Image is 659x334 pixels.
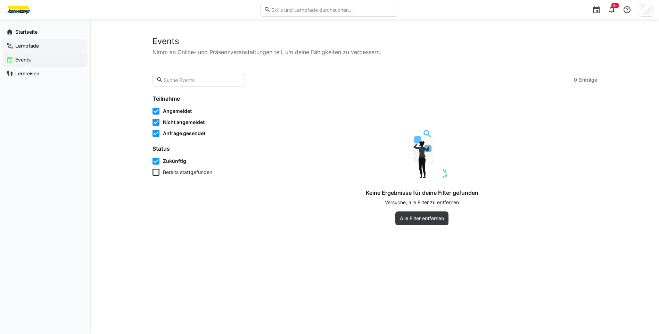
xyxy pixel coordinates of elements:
[399,215,445,222] span: Alle Filter entfernen
[574,76,577,83] span: 0
[163,77,241,83] input: Suche Events
[163,108,192,115] span: Angemeldet
[395,211,448,225] button: Alle Filter entfernen
[163,158,186,165] span: Zukünftig
[578,76,597,83] span: Einträge
[153,48,597,56] p: Nimm an Online- und Präsenzveranstaltungen teil, um deine Fähigkeiten zu verbessern.
[153,95,239,102] h4: Teilnahme
[153,36,597,47] h2: Events
[613,3,617,8] span: 9+
[163,119,205,126] span: Nicht angemeldet
[163,130,205,137] span: Anfrage gesendet
[385,199,459,206] p: Versuche, alle Filter zu entfernen
[366,189,478,196] h4: Keine Ergebnisse für deine Filter gefunden
[271,7,395,13] input: Skills und Lernpfade durchsuchen…
[153,145,239,152] h4: Status
[163,169,212,176] span: Bereits stattgefunden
